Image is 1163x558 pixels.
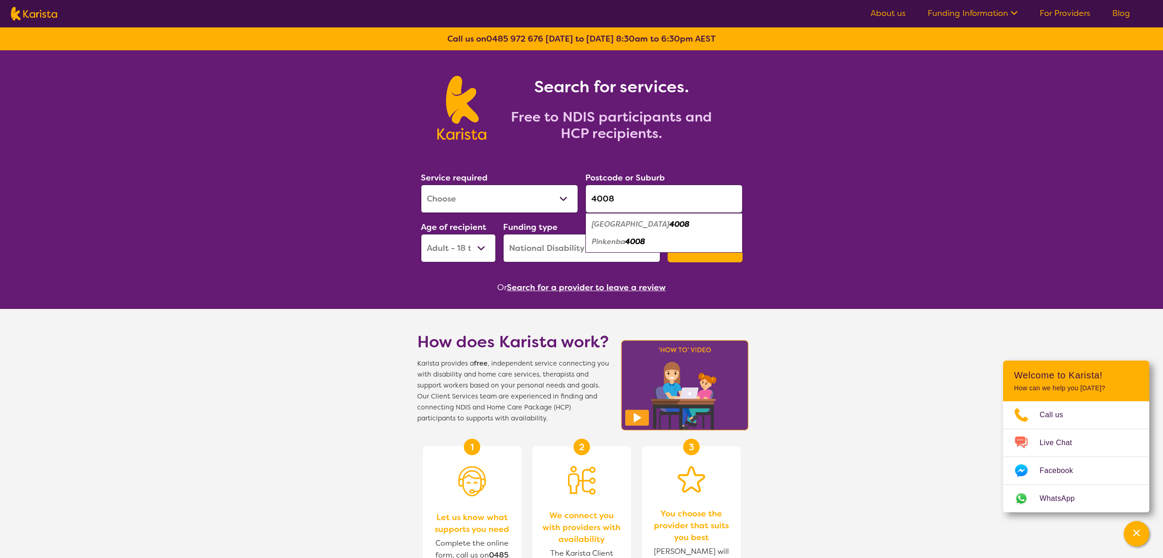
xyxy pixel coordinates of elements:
[417,331,609,353] h1: How does Karista work?
[871,8,906,19] a: About us
[458,466,486,496] img: Person with headset icon
[432,511,512,535] span: Let us know what supports you need
[1014,384,1138,392] p: How can we help you [DATE]?
[1040,436,1083,450] span: Live Chat
[497,281,507,294] span: Or
[585,172,665,183] label: Postcode or Suburb
[421,172,488,183] label: Service required
[1040,8,1090,19] a: For Providers
[497,109,726,142] h2: Free to NDIS participants and HCP recipients.
[590,233,738,250] div: Pinkenba 4008
[1040,408,1074,422] span: Call us
[1003,361,1149,512] div: Channel Menu
[1003,485,1149,512] a: Web link opens in a new tab.
[486,33,543,44] a: 0485 972 676
[447,33,716,44] b: Call us on [DATE] to [DATE] 8:30am to 6:30pm AEST
[11,7,57,21] img: Karista logo
[542,510,622,545] span: We connect you with providers with availability
[618,337,752,433] img: Karista video
[1040,464,1084,478] span: Facebook
[437,76,486,140] img: Karista logo
[625,237,645,246] em: 4008
[474,359,488,368] b: free
[592,219,669,229] em: [GEOGRAPHIC_DATA]
[1112,8,1130,19] a: Blog
[651,508,732,543] span: You choose the provider that suits you best
[464,439,480,455] div: 1
[1014,370,1138,381] h2: Welcome to Karista!
[592,237,625,246] em: Pinkenba
[1003,401,1149,512] ul: Choose channel
[421,222,486,233] label: Age of recipient
[417,358,609,424] span: Karista provides a , independent service connecting you with disability and home care services, t...
[574,439,590,455] div: 2
[585,185,743,213] input: Type
[568,466,595,494] img: Person being matched to services icon
[1040,492,1086,505] span: WhatsApp
[590,216,738,233] div: Brisbane Airport 4008
[503,222,558,233] label: Funding type
[683,439,700,455] div: 3
[497,76,726,98] h1: Search for services.
[1124,521,1149,547] button: Channel Menu
[507,281,666,294] button: Search for a provider to leave a review
[678,466,705,493] img: Star icon
[928,8,1018,19] a: Funding Information
[669,219,690,229] em: 4008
